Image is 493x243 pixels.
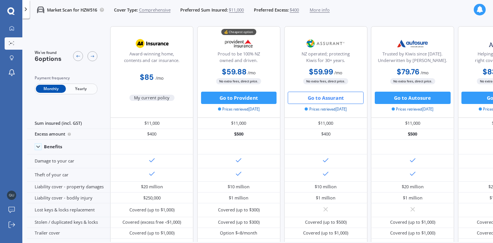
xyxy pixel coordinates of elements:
div: Sum insured (incl. GST) [27,118,110,129]
div: Covered (up to $1,000) [129,207,174,213]
div: Covered (up to $1,000) [129,230,174,236]
div: $20 million [402,184,424,190]
div: Payment frequency [35,75,97,81]
div: $1 million [229,195,248,201]
div: Theft of your car [27,168,110,182]
span: Prices retrieved [DATE] [305,107,346,112]
div: $11,000 [371,118,454,129]
div: NZ operated; protecting Kiwis for 30+ years. [289,51,362,66]
span: Cover Type: [114,7,138,13]
span: Prices retrieved [DATE] [218,107,260,112]
div: $250,000 [143,195,161,201]
div: $10 million [315,184,337,190]
span: Preferred Excess: [254,7,289,13]
span: Yearly [66,85,96,93]
div: 💰 Cheapest option [221,29,256,35]
div: Award-winning home, contents and car insurance. [116,51,188,66]
span: My current policy [129,95,175,101]
img: Provident.png [218,36,259,51]
p: Market Scan for HZW516 [47,7,97,13]
b: $59.99 [309,67,333,77]
span: Preferred Sum Insured: [180,7,228,13]
div: Lost keys & locks replacement [27,203,110,217]
div: Covered (up to $1,000) [390,219,435,225]
b: $79.76 [397,67,419,77]
span: Monthly [36,85,66,93]
span: $11,000 [229,7,244,13]
div: $500 [371,129,454,140]
div: $20 million [141,184,163,190]
div: Liability cover - property damages [27,182,110,193]
div: $11,000 [110,118,193,129]
div: Damage to your car [27,154,110,168]
div: $10 million [228,184,250,190]
span: No extra fees, direct price. [303,78,348,84]
span: No extra fees, direct price. [216,78,261,84]
button: Go to Autosure [375,92,451,104]
span: No extra fees, direct price. [390,78,435,84]
span: Prices retrieved [DATE] [392,107,433,112]
div: $11,000 [197,118,280,129]
div: Covered (excess free <$1,000) [122,219,181,225]
div: $1 million [316,195,335,201]
div: Trusted by Kiwis since [DATE]. Underwritten by [PERSON_NAME]. [376,51,449,66]
span: / mo [156,75,164,81]
b: $85 [140,72,154,82]
img: Autosure.webp [392,36,433,51]
span: / mo [248,70,256,75]
div: Proud to be 100% NZ owned and driven. [203,51,275,66]
span: Comprehensive [139,7,171,13]
button: Go to Provident [201,92,277,104]
span: More info [310,7,330,13]
img: 2b2b2d0465d7cc787fe71cc4fac52935 [7,191,16,200]
img: AA.webp [132,36,173,51]
span: $400 [290,7,299,13]
div: $500 [197,129,280,140]
div: Trailer cover [27,228,110,239]
div: $400 [284,129,367,140]
div: Covered (up to $1,000) [303,230,348,236]
b: $59.88 [222,67,246,77]
button: Go to Assurant [288,92,364,104]
div: Excess amount [27,129,110,140]
span: We've found [35,50,62,55]
div: $400 [110,129,193,140]
div: Benefits [44,144,62,149]
img: car.f15378c7a67c060ca3f3.svg [37,6,44,13]
div: Option $<8/month [220,230,257,236]
div: Covered (up to $300) [218,207,260,213]
img: Assurant.png [305,36,346,51]
div: Stolen / duplicated keys & locks [27,217,110,228]
div: Covered (up to $300) [218,219,260,225]
div: Covered (up to $1,000) [390,230,435,236]
div: $1 million [403,195,423,201]
span: / mo [334,70,342,75]
div: Covered (up to $500) [305,219,347,225]
span: 6 options [35,55,62,63]
span: / mo [421,70,429,75]
div: Liability cover - bodily injury [27,193,110,203]
div: $11,000 [284,118,367,129]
